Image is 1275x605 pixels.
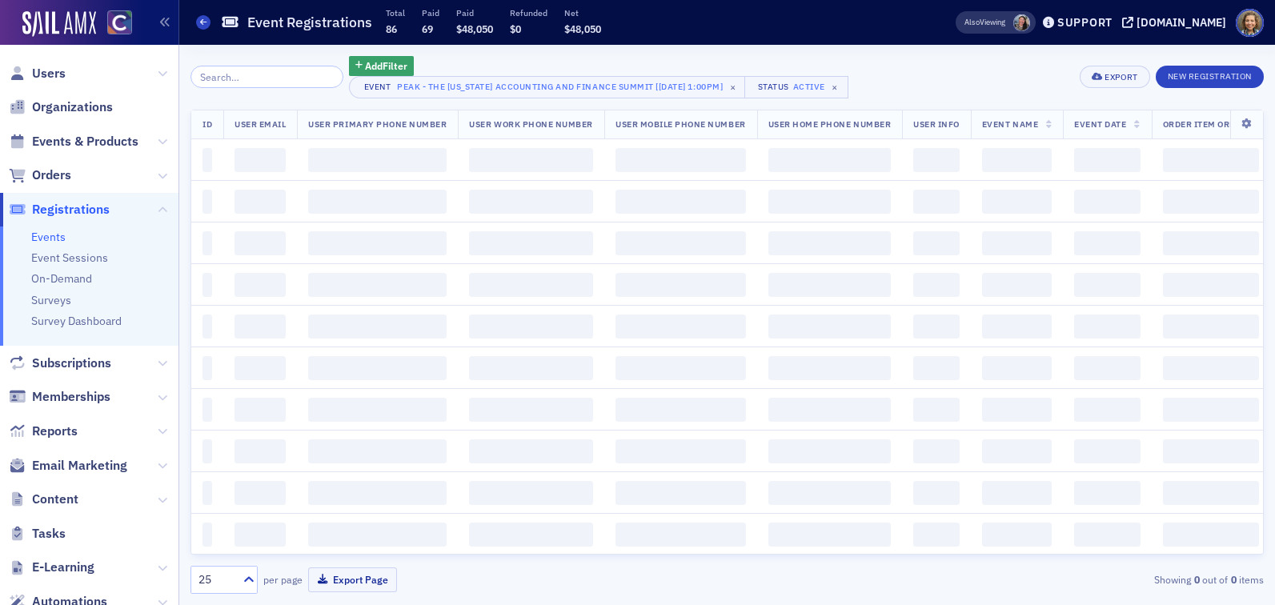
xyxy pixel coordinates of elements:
[32,98,113,116] span: Organizations
[32,491,78,508] span: Content
[9,423,78,440] a: Reports
[917,572,1264,587] div: Showing out of items
[913,231,960,255] span: ‌
[32,388,110,406] span: Memberships
[1163,231,1259,255] span: ‌
[235,481,286,505] span: ‌
[31,271,92,286] a: On-Demand
[982,439,1052,463] span: ‌
[235,190,286,214] span: ‌
[308,118,447,130] span: User Primary Phone Number
[1057,15,1113,30] div: Support
[982,273,1052,297] span: ‌
[422,22,433,35] span: 69
[982,148,1052,172] span: ‌
[349,56,415,76] button: AddFilter
[768,231,892,255] span: ‌
[1163,398,1259,422] span: ‌
[386,7,405,18] p: Total
[913,439,960,463] span: ‌
[913,273,960,297] span: ‌
[1105,73,1137,82] div: Export
[768,273,892,297] span: ‌
[202,356,212,380] span: ‌
[828,80,842,94] span: ×
[397,78,723,94] div: PEAK - The [US_STATE] Accounting and Finance Summit [[DATE] 1:00pm]
[365,58,407,73] span: Add Filter
[1163,118,1259,130] span: Order Item Order ID
[9,457,127,475] a: Email Marketing
[615,481,746,505] span: ‌
[32,423,78,440] span: Reports
[1163,148,1259,172] span: ‌
[1074,148,1140,172] span: ‌
[1163,356,1259,380] span: ‌
[202,481,212,505] span: ‌
[22,11,96,37] a: SailAMX
[235,439,286,463] span: ‌
[247,13,372,32] h1: Event Registrations
[32,457,127,475] span: Email Marketing
[456,7,493,18] p: Paid
[198,571,234,588] div: 25
[202,190,212,214] span: ‌
[1074,190,1140,214] span: ‌
[510,22,521,35] span: $0
[9,133,138,150] a: Events & Products
[768,118,892,130] span: User Home Phone Number
[235,118,286,130] span: User Email
[469,190,593,214] span: ‌
[202,398,212,422] span: ‌
[31,314,122,328] a: Survey Dashboard
[202,118,212,130] span: ID
[308,315,447,339] span: ‌
[235,315,286,339] span: ‌
[768,190,892,214] span: ‌
[564,22,601,35] span: $48,050
[190,66,343,88] input: Search…
[308,398,447,422] span: ‌
[982,315,1052,339] span: ‌
[308,356,447,380] span: ‌
[308,481,447,505] span: ‌
[615,439,746,463] span: ‌
[1074,356,1140,380] span: ‌
[9,559,94,576] a: E-Learning
[349,76,747,98] button: EventPEAK - The [US_STATE] Accounting and Finance Summit [[DATE] 1:00pm]×
[1191,572,1202,587] strong: 0
[768,439,892,463] span: ‌
[1163,523,1259,547] span: ‌
[1074,398,1140,422] span: ‌
[768,315,892,339] span: ‌
[32,201,110,218] span: Registrations
[564,7,601,18] p: Net
[308,231,447,255] span: ‌
[913,148,960,172] span: ‌
[469,273,593,297] span: ‌
[982,190,1052,214] span: ‌
[615,190,746,214] span: ‌
[9,98,113,116] a: Organizations
[235,273,286,297] span: ‌
[469,148,593,172] span: ‌
[756,82,790,92] div: Status
[1163,481,1259,505] span: ‌
[982,118,1038,130] span: Event Name
[793,82,825,92] div: Active
[615,398,746,422] span: ‌
[913,481,960,505] span: ‌
[32,355,111,372] span: Subscriptions
[469,118,593,130] span: User Work Phone Number
[9,491,78,508] a: Content
[726,80,740,94] span: ×
[1122,17,1232,28] button: [DOMAIN_NAME]
[9,65,66,82] a: Users
[1236,9,1264,37] span: Profile
[308,523,447,547] span: ‌
[202,231,212,255] span: ‌
[263,572,303,587] label: per page
[768,356,892,380] span: ‌
[469,523,593,547] span: ‌
[9,166,71,184] a: Orders
[615,118,746,130] span: User Mobile Phone Number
